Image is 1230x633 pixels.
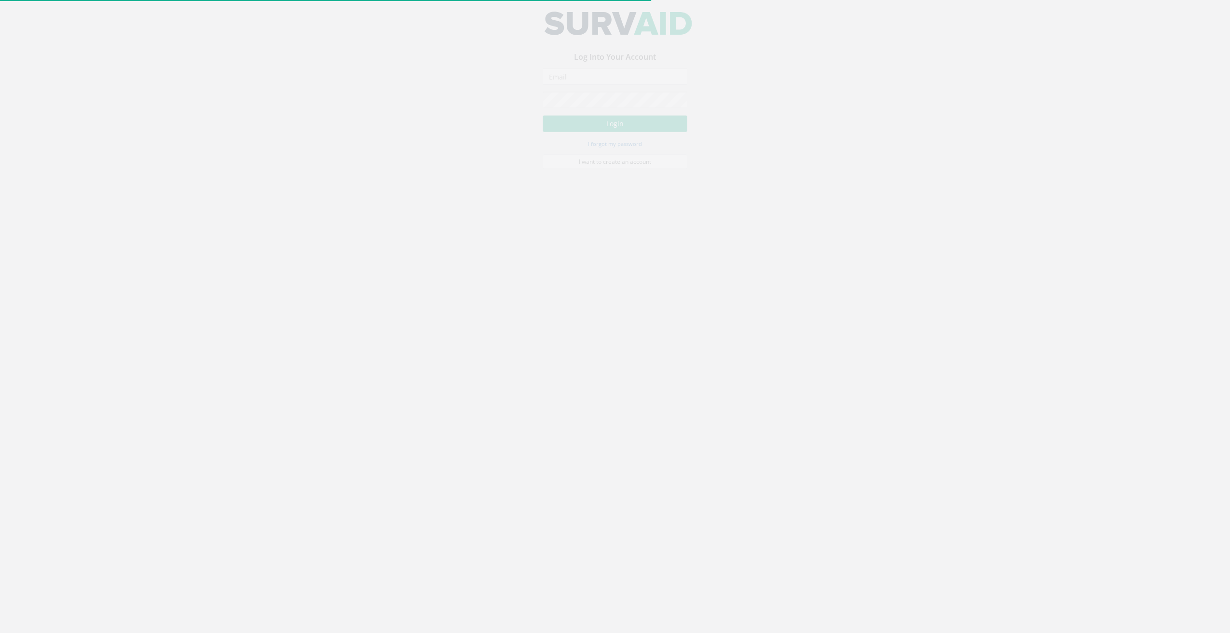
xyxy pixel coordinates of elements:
[543,162,687,177] a: I want to create an account
[543,61,687,69] h3: Log Into Your Account
[588,147,642,156] a: I forgot my password
[588,148,642,155] small: I forgot my password
[543,123,687,140] button: Login
[543,76,687,92] input: Email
